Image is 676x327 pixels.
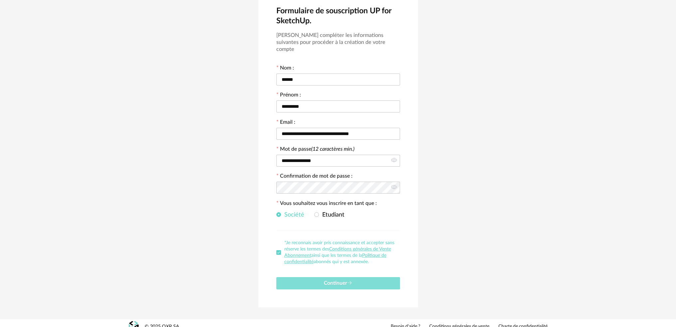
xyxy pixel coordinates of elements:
a: Conditions générales de Vente Abonnement [284,247,391,258]
span: Etudiant [319,212,344,218]
a: Politique de confidentialité [284,253,386,264]
label: Mot de passe [280,146,354,152]
i: (12 caractères min.) [311,146,354,152]
label: Prénom : [276,92,301,99]
span: *Je reconnais avoir pris connaissance et accepter sans réserve les termes des ainsi que les terme... [284,241,394,264]
label: Vous souhaitez vous inscrire en tant que : [276,201,377,208]
label: Email : [276,120,295,126]
span: Continuer [324,280,352,286]
label: Confirmation de mot de passe : [276,174,352,180]
h2: Formulaire de souscription UP for SketchUp. [276,6,400,26]
label: Nom : [276,66,294,72]
span: Société [281,212,304,218]
h3: [PERSON_NAME] compléter les informations suivantes pour procéder à la création de votre compte [276,32,400,53]
button: Continuer [276,277,400,289]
